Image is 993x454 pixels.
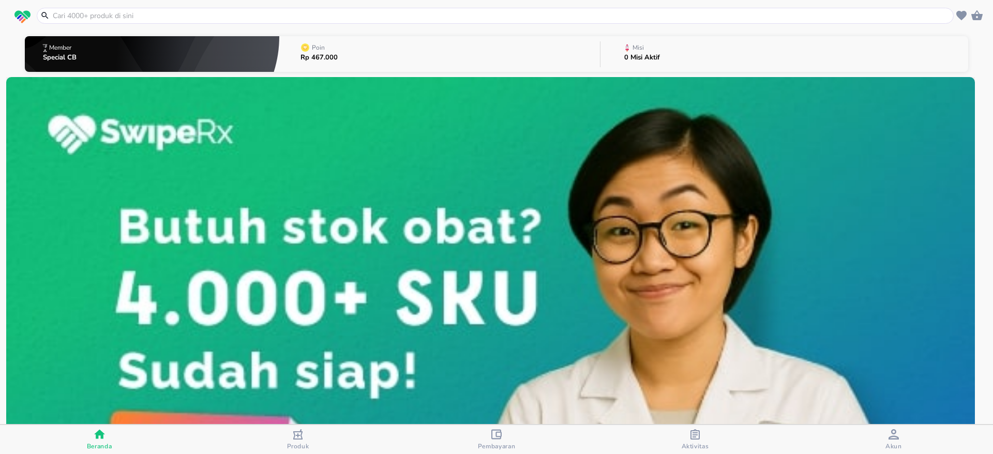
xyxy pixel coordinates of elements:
[287,442,309,450] span: Produk
[397,425,596,454] button: Pembayaran
[633,44,644,51] p: Misi
[279,34,600,74] button: PoinRp 467.000
[14,10,31,24] img: logo_swiperx_s.bd005f3b.svg
[199,425,397,454] button: Produk
[624,54,660,61] p: 0 Misi Aktif
[794,425,993,454] button: Akun
[596,425,794,454] button: Aktivitas
[478,442,516,450] span: Pembayaran
[52,10,951,21] input: Cari 4000+ produk di sini
[885,442,902,450] span: Akun
[43,54,77,61] p: Special CB
[682,442,709,450] span: Aktivitas
[300,54,338,61] p: Rp 467.000
[312,44,325,51] p: Poin
[49,44,71,51] p: Member
[87,442,112,450] span: Beranda
[600,34,968,74] button: Misi0 Misi Aktif
[25,34,279,74] button: MemberSpecial CB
